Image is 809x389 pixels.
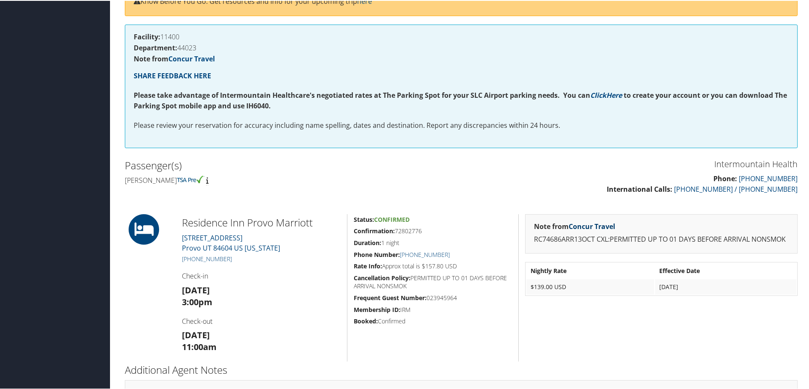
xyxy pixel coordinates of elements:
[134,90,590,99] strong: Please take advantage of Intermountain Healthcare's negotiated rates at The Parking Spot for your...
[713,173,737,182] strong: Phone:
[655,279,796,294] td: [DATE]
[182,295,212,307] strong: 3:00pm
[569,221,615,230] a: Concur Travel
[125,362,798,376] h2: Additional Agent Notes
[534,221,615,230] strong: Note from
[354,273,512,290] h5: PERMITTED UP TO 01 DAYS BEFORE ARRIVAL NONSMOK
[354,238,381,246] strong: Duration:
[354,215,374,223] strong: Status:
[354,261,382,269] strong: Rate Info:
[354,261,512,270] h5: Approx total is $157.80 USD
[182,232,280,252] a: [STREET_ADDRESS]Provo UT 84604 US [US_STATE]
[182,328,210,340] strong: [DATE]
[134,53,215,63] strong: Note from
[182,316,341,325] h4: Check-out
[134,33,789,39] h4: 11400
[182,340,217,352] strong: 11:00am
[125,175,455,184] h4: [PERSON_NAME]
[468,157,798,169] h3: Intermountain Health
[182,284,210,295] strong: [DATE]
[134,42,177,52] strong: Department:
[354,250,400,258] strong: Phone Number:
[674,184,798,193] a: [PHONE_NUMBER] / [PHONE_NUMBER]
[182,215,341,229] h2: Residence Inn Provo Marriott
[374,215,410,223] span: Confirmed
[354,316,512,325] h5: Confirmed
[125,157,455,172] h2: Passenger(s)
[590,90,606,99] a: Click
[168,53,215,63] a: Concur Travel
[354,226,395,234] strong: Confirmation:
[177,175,204,182] img: tsa-precheck.png
[134,70,211,80] a: SHARE FEEDBACK HERE
[354,293,427,301] strong: Frequent Guest Number:
[526,279,654,294] td: $139.00 USD
[354,226,512,235] h5: 72802776
[354,273,410,281] strong: Cancellation Policy:
[134,44,789,50] h4: 44023
[354,305,400,313] strong: Membership ID:
[607,184,672,193] strong: International Calls:
[354,238,512,246] h5: 1 night
[182,254,232,262] a: [PHONE_NUMBER]
[354,316,378,324] strong: Booked:
[606,90,622,99] a: Here
[526,262,654,278] th: Nightly Rate
[534,233,789,244] p: RC74686ARR13OCT CXL:PERMITTED UP TO 01 DAYS BEFORE ARRIVAL NONSMOK
[655,262,796,278] th: Effective Date
[739,173,798,182] a: [PHONE_NUMBER]
[134,119,789,130] p: Please review your reservation for accuracy including name spelling, dates and destination. Repor...
[134,31,160,41] strong: Facility:
[354,293,512,301] h5: 023945964
[182,270,341,280] h4: Check-in
[354,305,512,313] h5: IRM
[400,250,450,258] a: [PHONE_NUMBER]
